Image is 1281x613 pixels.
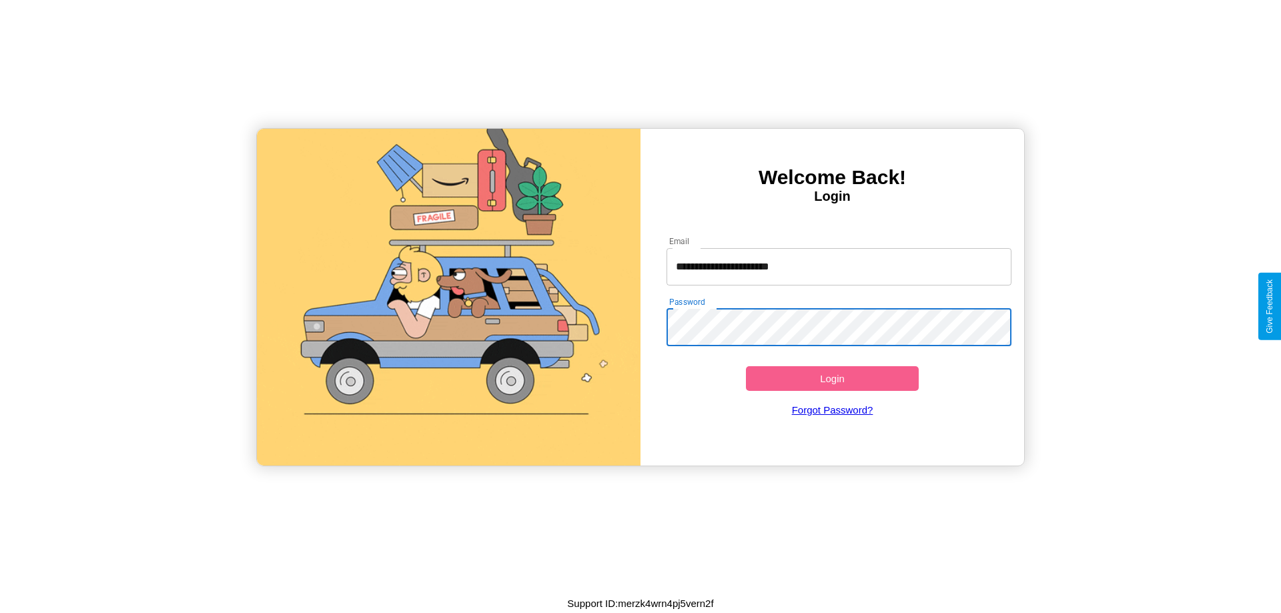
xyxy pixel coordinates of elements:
[746,366,919,391] button: Login
[669,235,690,247] label: Email
[640,166,1024,189] h3: Welcome Back!
[567,594,713,612] p: Support ID: merzk4wrn4pj5vern2f
[1265,279,1274,334] div: Give Feedback
[669,296,705,308] label: Password
[257,129,640,466] img: gif
[640,189,1024,204] h4: Login
[660,391,1005,429] a: Forgot Password?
